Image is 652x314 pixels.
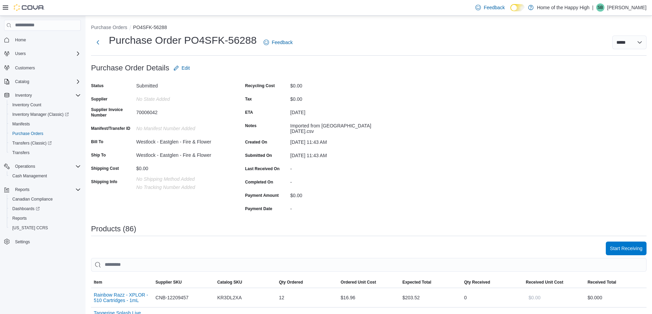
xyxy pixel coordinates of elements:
[272,39,293,46] span: Feedback
[1,91,84,100] button: Inventory
[136,107,228,115] div: 70006042
[245,179,273,185] label: Completed On
[91,96,107,102] label: Supplier
[10,172,81,180] span: Cash Management
[592,3,593,12] p: |
[12,238,33,246] a: Settings
[91,25,127,30] button: Purchase Orders
[94,292,150,303] button: Rainbow Razz - XPLOR - 510 Cartridges - 1mL
[14,4,44,11] img: Cova
[7,148,84,158] button: Transfers
[290,203,382,211] div: -
[133,25,167,30] button: PO4SFK-56288
[585,277,647,288] button: Received Total
[10,149,81,157] span: Transfers
[607,3,647,12] p: [PERSON_NAME]
[279,279,303,285] span: Qty Ordered
[4,32,81,264] nav: Complex example
[12,186,81,194] span: Reports
[136,123,228,131] div: No Manifest Number added
[91,83,104,88] label: Status
[338,291,399,304] div: $16.96
[15,239,30,245] span: Settings
[610,245,642,252] span: Start Receiving
[15,37,26,43] span: Home
[10,110,72,119] a: Inventory Manager (Classic)
[1,162,84,171] button: Operations
[15,79,29,84] span: Catalog
[1,185,84,194] button: Reports
[473,1,507,14] a: Feedback
[10,129,81,138] span: Purchase Orders
[12,36,29,44] a: Home
[1,237,84,247] button: Settings
[12,63,81,72] span: Customers
[12,150,29,155] span: Transfers
[91,139,103,145] label: Bill To
[12,112,69,117] span: Inventory Manager (Classic)
[526,291,543,304] button: $0.00
[245,139,267,145] label: Created On
[290,177,382,185] div: -
[15,93,32,98] span: Inventory
[7,194,84,204] button: Canadian Compliance
[91,126,130,131] label: Manifest/Transfer ID
[10,101,81,109] span: Inventory Count
[537,3,589,12] p: Home of the Happy High
[588,279,616,285] span: Received Total
[341,279,376,285] span: Ordered Unit Cost
[245,123,256,128] label: Notes
[12,91,35,99] button: Inventory
[526,279,563,285] span: Received Unit Cost
[15,164,35,169] span: Operations
[402,279,431,285] span: Expected Total
[1,49,84,58] button: Users
[91,152,106,158] label: Ship To
[91,107,133,118] label: Supplier Invoice Number
[10,205,42,213] a: Dashboards
[10,120,33,128] a: Manifests
[91,36,105,49] button: Next
[7,204,84,214] a: Dashboards
[15,187,29,192] span: Reports
[1,77,84,86] button: Catalog
[10,129,46,138] a: Purchase Orders
[290,107,382,115] div: [DATE]
[10,205,81,213] span: Dashboards
[12,196,53,202] span: Canadian Compliance
[12,237,81,246] span: Settings
[136,150,228,158] div: Westlock - Eastglen - Fire & Flower
[91,24,647,32] nav: An example of EuiBreadcrumbs
[510,4,525,11] input: Dark Mode
[171,61,193,75] button: Edit
[606,242,647,255] button: Start Receiving
[261,36,295,49] a: Feedback
[464,279,490,285] span: Qty Received
[91,64,169,72] h3: Purchase Order Details
[15,51,26,56] span: Users
[7,171,84,181] button: Cash Management
[7,110,84,119] a: Inventory Manager (Classic)
[182,65,190,71] span: Edit
[588,293,644,302] div: $0.00 0
[153,277,214,288] button: Supplier SKU
[12,186,32,194] button: Reports
[290,94,382,102] div: $0.00
[94,279,102,285] span: Item
[15,65,35,71] span: Customers
[290,80,382,88] div: $0.00
[7,214,84,223] button: Reports
[276,291,338,304] div: 12
[484,4,504,11] span: Feedback
[12,50,81,58] span: Users
[12,91,81,99] span: Inventory
[461,277,523,288] button: Qty Received
[10,195,81,203] span: Canadian Compliance
[523,277,585,288] button: Received Unit Cost
[12,162,38,170] button: Operations
[510,11,511,12] span: Dark Mode
[10,110,81,119] span: Inventory Manager (Classic)
[215,277,276,288] button: Catalog SKU
[596,3,604,12] div: Sara Brown
[245,110,253,115] label: ETA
